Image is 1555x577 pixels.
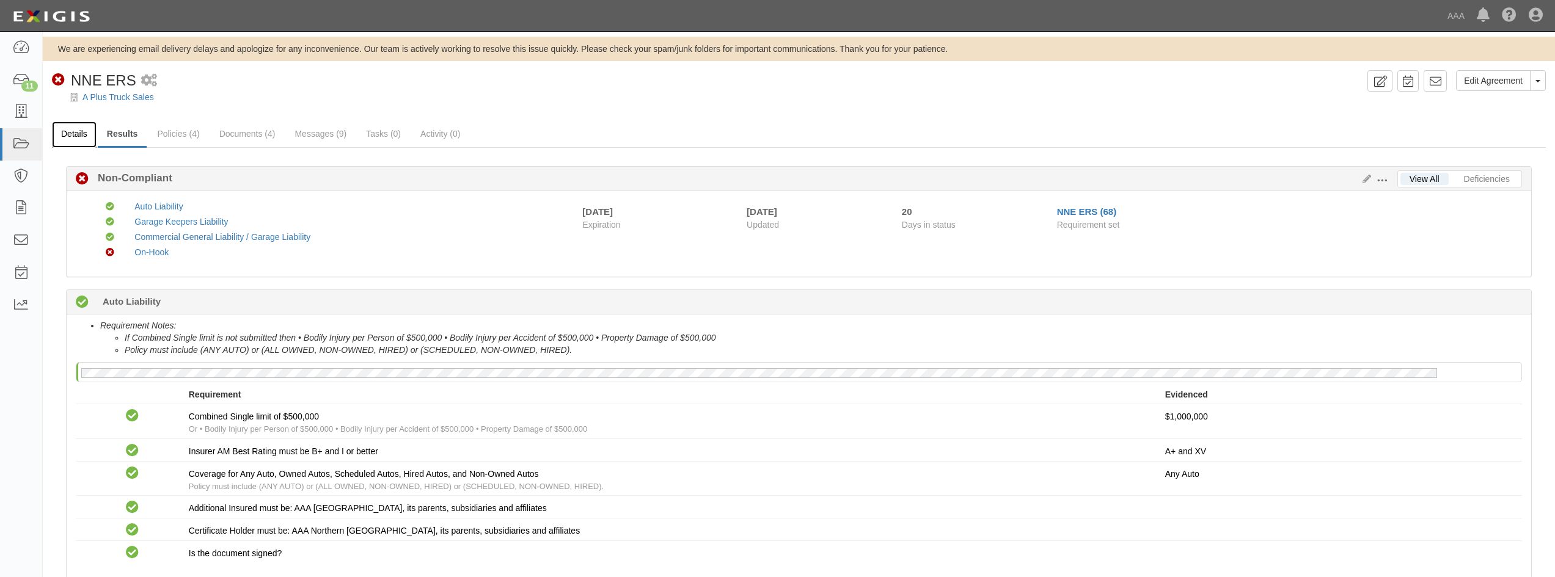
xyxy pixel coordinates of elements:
[1165,410,1513,423] p: $1,000,000
[21,81,38,92] div: 11
[76,173,89,186] i: Non-Compliant
[106,203,114,211] i: Compliant
[582,219,737,231] span: Expiration
[9,5,93,27] img: logo-5460c22ac91f19d4615b14bd174203de0afe785f0fc80cf4dbbc73dc1793850b.png
[141,74,157,87] i: 2 scheduled workflows
[82,92,154,102] a: A Plus Truck Sales
[52,70,136,91] div: NNE ERS
[747,220,779,230] span: Updated
[189,412,319,421] span: Combined Single limit of $500,000
[1057,206,1117,217] a: NNE ERS (68)
[134,232,310,242] a: Commercial General Liability / Garage Liability
[189,390,241,399] strong: Requirement
[582,205,613,218] div: [DATE]
[125,344,1522,356] li: Policy must include (ANY AUTO) or (ALL OWNED, NON-OWNED, HIRED) or (SCHEDULED, NON-OWNED, HIRED).
[902,220,956,230] span: Days in status
[134,247,169,257] a: On-Hook
[126,467,139,480] i: Compliant
[106,249,114,257] i: Non-Compliant
[103,295,161,308] b: Auto Liability
[89,171,172,186] b: Non-Compliant
[357,122,410,146] a: Tasks (0)
[52,122,97,148] a: Details
[126,410,139,423] i: Compliant
[76,296,89,309] i: Compliant 1 day (since 08/27/2025)
[1455,173,1519,185] a: Deficiencies
[189,482,604,491] span: Policy must include (ANY AUTO) or (ALL OWNED, NON-OWNED, HIRED) or (SCHEDULED, NON-OWNED, HIRED).
[210,122,285,146] a: Documents (4)
[126,524,139,537] i: Compliant
[1165,445,1513,457] p: A+ and XV
[189,469,539,479] span: Coverage for Any Auto, Owned Autos, Scheduled Autos, Hired Autos, and Non-Owned Autos
[125,332,1522,344] li: If Combined Single limit is not submitted then • Bodily Injury per Person of $500,000 • Bodily In...
[1502,9,1517,23] i: Help Center - Complianz
[285,122,356,146] a: Messages (9)
[189,424,587,434] span: Or • Bodily Injury per Person of $500,000 • Bodily Injury per Accident of $500,000 • Property Dam...
[98,122,147,148] a: Results
[126,501,139,514] i: Compliant
[148,122,208,146] a: Policies (4)
[134,217,228,227] a: Garage Keepers Liability
[1057,220,1120,230] span: Requirement set
[189,526,580,535] span: Certificate Holder must be: AAA Northern [GEOGRAPHIC_DATA], its parents, subsidiaries and affiliates
[1165,468,1513,480] p: Any Auto
[100,319,1522,356] li: Requirement Notes:
[747,205,884,218] div: [DATE]
[126,546,139,559] i: Compliant
[134,201,183,211] a: Auto Liability
[1456,70,1531,91] a: Edit Agreement
[1165,390,1208,399] strong: Evidenced
[411,122,469,146] a: Activity (0)
[189,503,547,513] span: Additional Insured must be: AAA [GEOGRAPHIC_DATA], its parents, subsidiaries and affiliates
[1400,173,1449,185] a: View All
[189,548,282,558] span: Is the document signed?
[126,445,139,457] i: Compliant
[1358,174,1371,184] a: Edit Results
[1441,4,1471,28] a: AAA
[106,218,114,227] i: Compliant
[43,43,1555,55] div: We are experiencing email delivery delays and apologize for any inconvenience. Our team is active...
[189,446,378,456] span: Insurer AM Best Rating must be B+ and I or better
[902,205,1048,218] div: Since 08/08/2025
[52,74,65,87] i: Non-Compliant
[106,233,114,242] i: Compliant
[71,72,136,89] span: NNE ERS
